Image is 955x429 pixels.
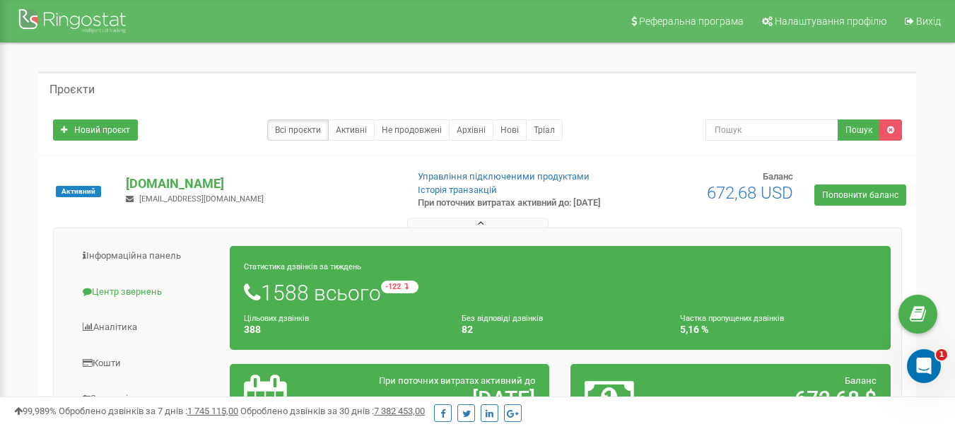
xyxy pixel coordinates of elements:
h5: Проєкти [49,83,95,96]
h1: 1588 всього [244,281,877,305]
button: Пошук [838,119,880,141]
h2: 672,68 $ [689,387,877,411]
span: Реферальна програма [639,16,744,27]
p: При поточних витратах активний до: [DATE] [418,196,614,210]
a: Управління підключеними продуктами [418,171,590,182]
a: Всі проєкти [267,119,329,141]
span: Баланс [845,375,877,386]
iframe: Intercom live chat [907,349,941,383]
span: 1 [936,349,947,360]
a: Не продовжені [374,119,450,141]
a: Історія транзакцій [418,184,497,195]
a: Інформаційна панель [64,239,230,274]
a: Нові [493,119,527,141]
span: При поточних витратах активний до [379,375,535,386]
a: Центр звернень [64,275,230,310]
u: 7 382 453,00 [374,406,425,416]
span: Активний [56,186,101,197]
span: Налаштування профілю [775,16,886,27]
a: Кошти [64,346,230,381]
span: [EMAIL_ADDRESS][DOMAIN_NAME] [139,194,264,204]
input: Пошук [705,119,838,141]
a: Аналiтика [64,310,230,345]
span: Оброблено дзвінків за 7 днів : [59,406,238,416]
small: Без відповіді дзвінків [462,314,543,323]
u: 1 745 115,00 [187,406,238,416]
small: Цільових дзвінків [244,314,309,323]
h4: 388 [244,324,440,335]
small: -122 [381,281,418,293]
span: Вихід [916,16,941,27]
small: Статистика дзвінків за тиждень [244,262,361,271]
h4: 82 [462,324,658,335]
h2: [DATE] [348,387,535,411]
a: Тріал [526,119,563,141]
span: Оброблено дзвінків за 30 днів : [240,406,425,416]
small: Частка пропущених дзвінків [680,314,784,323]
span: 99,989% [14,406,57,416]
a: Новий проєкт [53,119,138,141]
span: 672,68 USD [707,183,793,203]
a: Загальні налаштування [64,382,230,416]
h4: 5,16 % [680,324,877,335]
p: [DOMAIN_NAME] [126,175,394,193]
span: Баланс [763,171,793,182]
a: Активні [328,119,375,141]
a: Поповнити баланс [814,184,906,206]
a: Архівні [449,119,493,141]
